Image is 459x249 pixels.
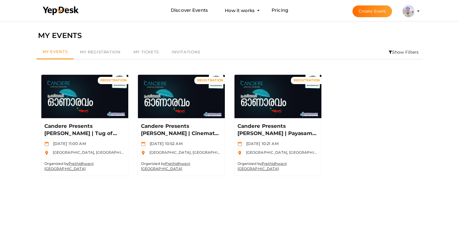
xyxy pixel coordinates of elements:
span: Invitations [172,49,200,54]
img: location.svg [44,151,49,155]
li: Show Filters [385,45,423,59]
a: Pricing [272,5,288,16]
a: Invitations [165,45,207,59]
a: My Events [37,45,74,59]
p: Candere Presents [PERSON_NAME] | Cinematic Dance | Registration [141,123,220,137]
span: My Tickets [133,49,159,54]
span: [DATE] 10:21 AM [243,141,279,146]
p: Candere Presents [PERSON_NAME] | Payasam Fest | Registration [237,123,317,137]
img: calendar.svg [237,142,242,146]
span: [GEOGRAPHIC_DATA], [GEOGRAPHIC_DATA], [GEOGRAPHIC_DATA], [GEOGRAPHIC_DATA], [GEOGRAPHIC_DATA] [146,150,364,155]
span: My Events [43,49,68,54]
span: [DATE] 11:00 AM [50,141,86,146]
a: My Registration [74,45,127,59]
button: How it works [223,5,257,16]
a: Discover Events [171,5,208,16]
a: Prathidhwani [GEOGRAPHIC_DATA] [44,161,94,171]
span: [DATE] 10:52 AM [147,141,183,146]
small: Organized by [44,161,94,171]
a: My Tickets [127,45,165,59]
img: calendar.svg [141,142,145,146]
small: Organized by [237,161,287,171]
span: My Registration [80,49,120,54]
span: [GEOGRAPHIC_DATA], [GEOGRAPHIC_DATA], [GEOGRAPHIC_DATA], [GEOGRAPHIC_DATA], [GEOGRAPHIC_DATA] [50,150,268,155]
a: Prathidhwani [GEOGRAPHIC_DATA] [141,161,190,171]
img: ACg8ocJxTL9uYcnhaNvFZuftGNHJDiiBHTVJlCXhmLL3QY_ku3qgyu-z6A=s100 [403,5,415,17]
img: location.svg [237,151,242,155]
button: Create Event [352,5,392,17]
a: Prathidhwani [GEOGRAPHIC_DATA] [237,161,287,171]
img: location.svg [141,151,145,155]
small: Organized by [141,161,190,171]
img: calendar.svg [44,142,49,146]
p: Candere Presents [PERSON_NAME] | Tug of War | Registration [44,123,124,137]
div: MY EVENTS [38,30,421,41]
